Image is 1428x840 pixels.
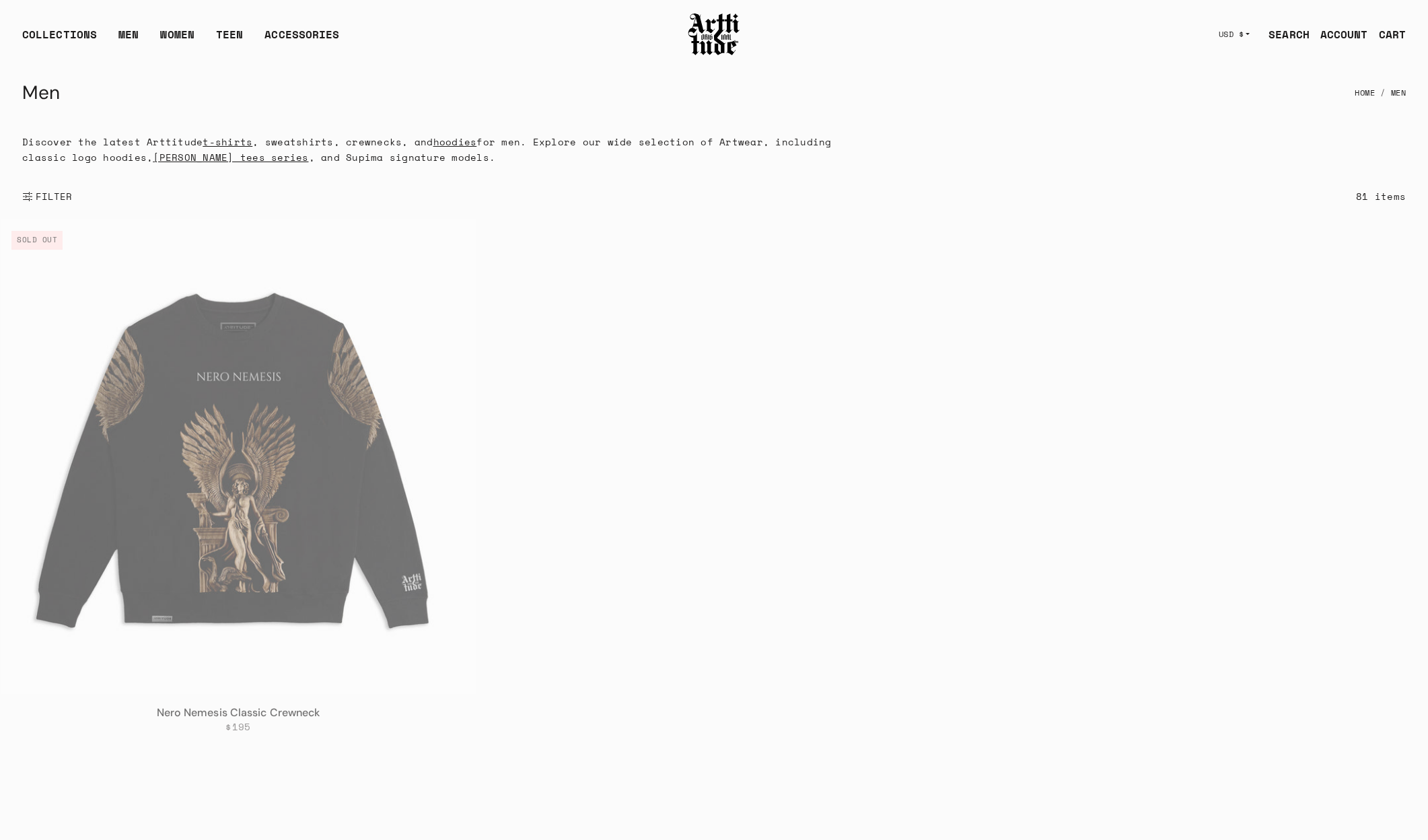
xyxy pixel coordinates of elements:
[1355,78,1375,108] a: Home
[22,182,73,211] button: Show filters
[118,26,139,53] a: MEN
[153,150,308,164] a: [PERSON_NAME] tees series
[1356,188,1406,204] div: 81 items
[264,26,339,53] div: ACCESSORIES
[1219,29,1244,40] span: USD $
[33,190,73,203] span: FILTER
[157,705,320,720] a: Nero Nemesis Classic Crewneck
[216,26,243,53] a: TEEN
[11,26,350,53] ul: Main navigation
[687,11,741,57] img: Arttitude
[160,26,194,53] a: WOMEN
[22,26,97,53] div: COLLECTIONS
[22,77,60,109] h1: Men
[1375,78,1406,108] li: Men
[203,135,252,149] a: t-shirts
[1,219,476,694] a: Nero Nemesis Classic CrewneckNero Nemesis Classic Crewneck
[225,721,250,733] span: $195
[1310,21,1368,48] a: ACCOUNT
[22,134,841,165] p: Discover the latest Arttitude , sweatshirts, crewnecks, and for men. Explore our wide selection o...
[1,219,476,694] img: Nero Nemesis Classic Crewneck
[11,231,63,250] span: Sold out
[433,135,477,149] a: hoodies
[1258,21,1310,48] a: SEARCH
[1211,20,1258,49] button: USD $
[1379,26,1406,42] div: CART
[1368,21,1406,48] a: Open cart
